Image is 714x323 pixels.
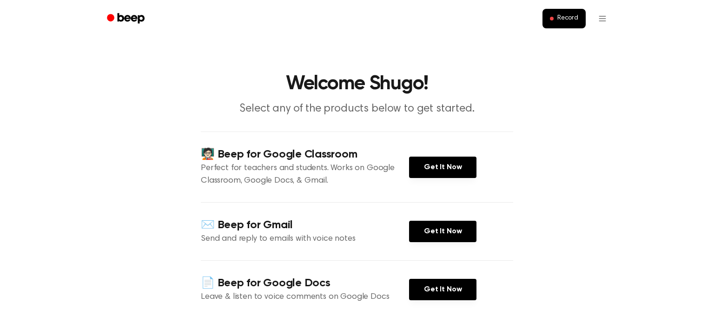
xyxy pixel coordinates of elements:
[201,162,409,187] p: Perfect for teachers and students. Works on Google Classroom, Google Docs, & Gmail.
[119,74,595,94] h1: Welcome Shugo!
[409,221,476,242] a: Get It Now
[409,157,476,178] a: Get It Now
[201,233,409,245] p: Send and reply to emails with voice notes
[201,147,409,162] h4: 🧑🏻‍🏫 Beep for Google Classroom
[591,7,614,30] button: Open menu
[542,9,586,28] button: Record
[201,291,409,303] p: Leave & listen to voice comments on Google Docs
[409,279,476,300] a: Get It Now
[557,14,578,23] span: Record
[178,101,535,117] p: Select any of the products below to get started.
[100,10,153,28] a: Beep
[201,276,409,291] h4: 📄 Beep for Google Docs
[201,218,409,233] h4: ✉️ Beep for Gmail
